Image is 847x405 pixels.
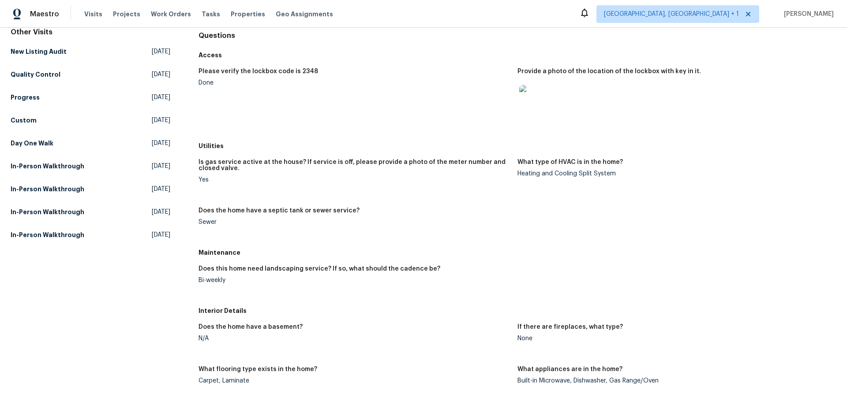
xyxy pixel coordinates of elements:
div: N/A [199,335,510,342]
h5: In-Person Walkthrough [11,208,84,216]
span: Visits [84,10,102,19]
a: Day One Walk[DATE] [11,135,170,151]
div: Heating and Cooling Split System [517,171,829,177]
span: [GEOGRAPHIC_DATA], [GEOGRAPHIC_DATA] + 1 [604,10,739,19]
h5: Quality Control [11,70,60,79]
h5: Does the home have a septic tank or sewer service? [199,208,360,214]
h5: New Listing Audit [11,47,67,56]
span: [DATE] [152,116,170,125]
h5: What flooring type exists in the home? [199,366,317,372]
h5: Interior Details [199,306,836,315]
h5: Day One Walk [11,139,53,148]
span: [DATE] [152,162,170,171]
span: [DATE] [152,139,170,148]
h5: What appliances are in the home? [517,366,622,372]
span: [DATE] [152,185,170,193]
span: [DATE] [152,93,170,102]
div: Other Visits [11,28,170,37]
h5: Progress [11,93,40,102]
a: In-Person Walkthrough[DATE] [11,227,170,243]
a: In-Person Walkthrough[DATE] [11,158,170,174]
h5: In-Person Walkthrough [11,162,84,171]
h5: Access [199,51,836,59]
h5: In-Person Walkthrough [11,185,84,193]
span: [PERSON_NAME] [780,10,834,19]
span: [DATE] [152,47,170,56]
div: Bi-weekly [199,277,510,283]
a: New Listing Audit[DATE] [11,44,170,59]
h5: Is gas service active at the house? If service is off, please provide a photo of the meter number... [199,159,510,171]
h5: Does the home have a basement? [199,324,303,330]
a: Custom[DATE] [11,112,170,128]
span: Maestro [30,10,59,19]
h5: Maintenance [199,248,836,257]
a: In-Person Walkthrough[DATE] [11,181,170,197]
div: None [517,335,829,342]
h5: Does this home need landscaping service? If so, what should the cadence be? [199,266,440,272]
div: Yes [199,177,510,183]
div: Carpet, Laminate [199,378,510,384]
h5: In-Person Walkthrough [11,230,84,239]
span: [DATE] [152,208,170,216]
span: [DATE] [152,70,170,79]
a: Progress[DATE] [11,89,170,105]
span: Geo Assignments [276,10,333,19]
span: Projects [113,10,140,19]
h5: Provide a photo of the location of the lockbox with key in it. [517,68,701,74]
h5: What type of HVAC is in the home? [517,159,623,165]
div: Built-in Microwave, Dishwasher, Gas Range/Oven [517,378,829,384]
span: Properties [231,10,265,19]
h5: If there are fireplaces, what type? [517,324,623,330]
span: Tasks [202,11,220,17]
h4: Questions [199,31,836,40]
span: Work Orders [151,10,191,19]
h5: Please verify the lockbox code is 2348 [199,68,318,74]
h5: Utilities [199,141,836,150]
h5: Custom [11,116,37,125]
a: Quality Control[DATE] [11,67,170,82]
a: In-Person Walkthrough[DATE] [11,204,170,220]
span: [DATE] [152,230,170,239]
div: Sewer [199,219,510,225]
div: Done [199,80,510,86]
